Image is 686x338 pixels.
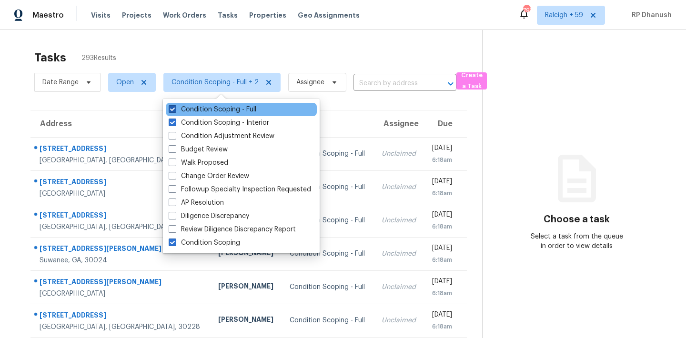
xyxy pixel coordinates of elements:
div: [GEOGRAPHIC_DATA], [GEOGRAPHIC_DATA], 30228 [40,322,203,332]
label: Condition Scoping [169,238,240,248]
span: RP Dhanush [628,10,672,20]
div: [PERSON_NAME] [218,248,274,260]
div: [STREET_ADDRESS] [40,144,203,156]
div: [DATE] [432,277,452,288]
div: 6:18am [432,255,452,265]
div: [GEOGRAPHIC_DATA], [GEOGRAPHIC_DATA], 30228 [40,156,203,165]
div: [DATE] [432,243,452,255]
div: [STREET_ADDRESS][PERSON_NAME] [40,277,203,289]
span: Raleigh + 59 [545,10,583,20]
div: [GEOGRAPHIC_DATA], [GEOGRAPHIC_DATA], 27103 [40,222,203,232]
span: Tasks [218,12,238,19]
span: Properties [249,10,286,20]
div: Select a task from the queue in order to view details [530,232,624,251]
div: 6:18am [432,155,452,165]
label: Condition Adjustment Review [169,131,274,141]
div: 797 [523,6,530,15]
button: Open [444,77,457,90]
label: Review Diligence Discrepancy Report [169,225,296,234]
h3: Choose a task [544,215,610,224]
div: [DATE] [432,177,452,189]
div: 6:18am [432,288,452,298]
div: Condition Scoping - Full [290,249,366,258]
label: Diligence Discrepancy [169,211,249,221]
div: Condition Scoping - Full [290,316,366,325]
span: Condition Scoping - Full + 2 [171,78,259,87]
label: Condition Scoping - Interior [169,118,269,128]
div: [DATE] [432,310,452,322]
button: Create a Task [456,72,487,89]
div: Condition Scoping - Full [290,149,366,159]
div: Condition Scoping - Full [290,282,366,292]
span: Assignee [296,78,324,87]
span: Maestro [32,10,64,20]
div: Suwanee, GA, 30024 [40,256,203,265]
div: Condition Scoping - Full [290,216,366,225]
div: [DATE] [432,210,452,222]
div: [STREET_ADDRESS][PERSON_NAME] [40,244,203,256]
span: Date Range [42,78,79,87]
span: Create a Task [461,70,482,92]
input: Search by address [353,76,430,91]
div: Unclaimed [382,316,417,325]
div: Unclaimed [382,282,417,292]
div: [DATE] [432,143,452,155]
div: [PERSON_NAME] [218,315,274,327]
span: Work Orders [163,10,206,20]
div: Condition Scoping - Full [290,182,366,192]
div: Unclaimed [382,182,417,192]
div: [GEOGRAPHIC_DATA] [40,289,203,298]
div: [GEOGRAPHIC_DATA] [40,189,203,199]
div: 6:18am [432,189,452,198]
span: 293 Results [81,53,116,63]
div: 6:18am [432,322,452,331]
th: Type [282,110,374,137]
th: Address [30,110,211,137]
div: [PERSON_NAME] [218,281,274,293]
label: AP Resolution [169,198,224,208]
div: [STREET_ADDRESS] [40,177,203,189]
div: [STREET_ADDRESS] [40,210,203,222]
span: Geo Assignments [298,10,360,20]
div: Unclaimed [382,249,417,258]
div: Unclaimed [382,149,417,159]
label: Condition Scoping - Full [169,105,256,114]
span: Visits [91,10,111,20]
div: 6:18am [432,222,452,231]
th: Assignee [374,110,424,137]
span: Projects [122,10,151,20]
label: Change Order Review [169,171,249,181]
span: Open [116,78,134,87]
label: Budget Review [169,145,228,154]
th: Due [424,110,467,137]
label: Walk Proposed [169,158,228,168]
label: Followup Specialty Inspection Requested [169,185,311,194]
div: [STREET_ADDRESS] [40,310,203,322]
h2: Tasks [34,53,66,62]
div: Unclaimed [382,216,417,225]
